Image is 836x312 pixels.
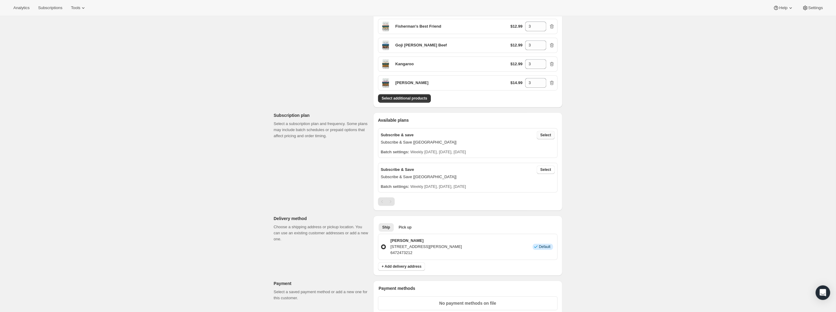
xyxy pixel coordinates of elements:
button: Subscriptions [34,4,66,12]
p: Payment methods [379,285,557,291]
p: Subscription plan [274,112,368,118]
div: Open Intercom Messenger [815,285,830,300]
span: Default Title [381,59,390,69]
p: Goji [PERSON_NAME] Beef [395,42,447,48]
p: [PERSON_NAME] [395,80,428,86]
button: Settings [798,4,826,12]
p: Select a subscription plan and frequency. Some plans may include batch schedules or prepaid optio... [274,121,368,139]
button: Select additional products [378,94,431,103]
p: Fisherman's Best Friend [395,23,441,29]
p: $12.99 [510,23,522,29]
p: Delivery method [274,215,368,222]
span: + Add delivery address [382,264,421,269]
p: 6472473212 [390,250,462,256]
p: Subscribe & Save [381,167,414,173]
span: Select additional products [382,96,427,101]
p: $12.99 [510,61,522,67]
span: Batch settings: [381,150,409,154]
nav: Pagination [378,197,395,206]
button: Tools [67,4,90,12]
span: Help [779,5,787,10]
p: $12.99 [510,42,522,48]
p: Subscribe & save [381,132,413,138]
p: Subscribe & Save [[GEOGRAPHIC_DATA]] [381,139,555,145]
p: Choose a shipping address or pickup location. You can use an existing customer addresses or add a... [274,224,368,242]
p: $14.99 [510,80,522,86]
button: Select [536,131,554,139]
span: Pick up [399,225,412,230]
span: Tools [71,5,80,10]
p: [STREET_ADDRESS][PERSON_NAME] [390,244,462,250]
span: Weekly [DATE], [DATE], [DATE] [410,150,466,154]
p: Subscribe & Save [[GEOGRAPHIC_DATA]] [381,174,555,180]
button: Analytics [10,4,33,12]
span: Subscriptions [38,5,62,10]
button: Help [769,4,797,12]
span: Settings [808,5,823,10]
p: Payment [274,280,368,287]
span: Ship [382,225,390,230]
span: Batch settings: [381,184,409,189]
span: Default [539,244,550,249]
button: + Add delivery address [378,262,425,271]
button: Select [536,165,554,174]
span: Default Title [381,40,390,50]
span: Default Title [381,78,390,88]
span: Select [540,133,551,137]
p: No payment methods on file [382,300,553,306]
p: [PERSON_NAME] [390,238,462,244]
span: Analytics [13,5,29,10]
span: Weekly [DATE], [DATE], [DATE] [410,184,466,189]
p: Kangaroo [395,61,414,67]
span: Default Title [381,22,390,31]
span: Available plans [378,117,409,123]
p: Select a saved payment method or add a new one for this customer. [274,289,368,301]
span: Select [540,167,551,172]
